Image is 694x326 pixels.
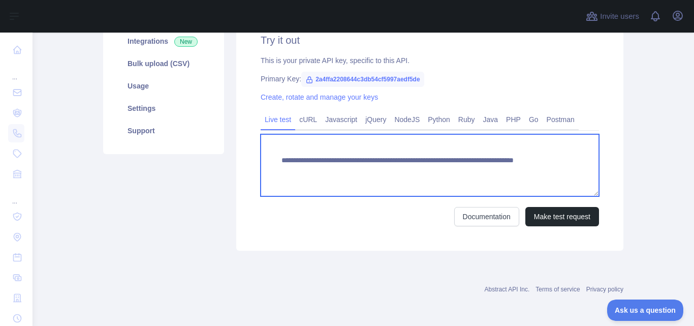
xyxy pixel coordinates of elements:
[261,55,599,66] div: This is your private API key, specific to this API.
[261,74,599,84] div: Primary Key:
[295,111,321,128] a: cURL
[479,111,502,128] a: Java
[361,111,390,128] a: jQuery
[390,111,424,128] a: NodeJS
[174,37,198,47] span: New
[115,30,212,52] a: Integrations New
[543,111,579,128] a: Postman
[502,111,525,128] a: PHP
[584,8,641,24] button: Invite users
[115,52,212,75] a: Bulk upload (CSV)
[321,111,361,128] a: Javascript
[261,33,599,47] h2: Try it out
[525,207,599,226] button: Make test request
[424,111,454,128] a: Python
[8,185,24,205] div: ...
[301,72,424,87] span: 2a4ffa2208644c3db54cf5997aedf5de
[586,286,623,293] a: Privacy policy
[535,286,580,293] a: Terms of service
[115,75,212,97] a: Usage
[261,93,378,101] a: Create, rotate and manage your keys
[600,11,639,22] span: Invite users
[607,300,684,321] iframe: Toggle Customer Support
[261,111,295,128] a: Live test
[8,61,24,81] div: ...
[115,97,212,120] a: Settings
[454,111,479,128] a: Ruby
[115,120,212,142] a: Support
[485,286,530,293] a: Abstract API Inc.
[454,207,519,226] a: Documentation
[525,111,543,128] a: Go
